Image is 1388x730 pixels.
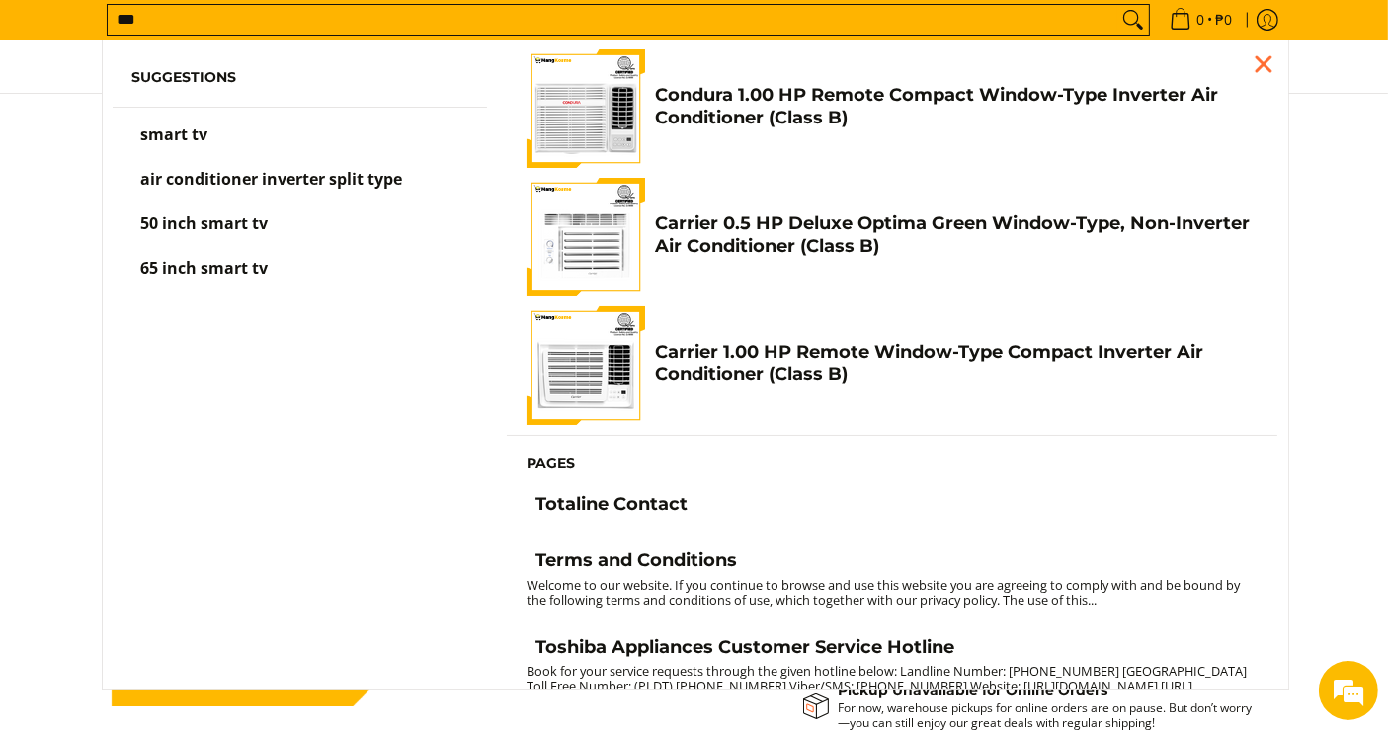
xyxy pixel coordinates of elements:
h4: Totaline Contact [535,493,688,516]
span: We're online! [115,231,273,431]
small: Welcome to our website. If you continue to browse and use this website you are agreeing to comply... [527,576,1240,608]
a: air conditioner inverter split type [132,172,468,206]
small: Book for your service requests through the given hotline below: Landline Number: [PHONE_NUMBER] [... [527,662,1247,709]
h4: Toshiba Appliances Customer Service Hotline [535,636,954,659]
span: smart tv [141,123,208,145]
p: smart tv [141,127,208,162]
p: air conditioner inverter split type [141,172,403,206]
a: Carrier 1.00 HP Remote Window-Type Compact Inverter Air Conditioner (Class B) Carrier 1.00 HP Rem... [527,306,1258,425]
a: Condura 1.00 HP Remote Compact Window-Type Inverter Air Conditioner (Class B) Condura 1.00 HP Rem... [527,49,1258,168]
span: • [1164,9,1239,31]
img: Condura 1.00 HP Remote Compact Window-Type Inverter Air Conditioner (Class B) [527,49,645,168]
a: Carrier 0.5 HP Deluxe Optima Green Window-Type, Non-Inverter Air Conditioner (Class B) Carrier 0.... [527,178,1258,296]
p: For now, warehouse pickups for online orders are on pause. But don’t worry—you can still enjoy ou... [839,700,1258,730]
div: Chat with us now [103,111,332,136]
a: Totaline Contact [527,493,1258,521]
a: 50 inch smart tv [132,216,468,251]
img: Carrier 1.00 HP Remote Window-Type Compact Inverter Air Conditioner (Class B) [527,306,645,425]
span: 50 inch smart tv [141,212,269,234]
a: Terms and Conditions [527,549,1258,577]
span: ₱0 [1213,13,1236,27]
h4: Condura 1.00 HP Remote Compact Window-Type Inverter Air Conditioner (Class B) [655,84,1258,128]
h6: Suggestions [132,69,468,87]
h4: Carrier 1.00 HP Remote Window-Type Compact Inverter Air Conditioner (Class B) [655,341,1258,385]
textarea: Type your message and hit 'Enter' [10,505,376,574]
h6: Pages [527,455,1258,473]
a: 65 inch smart tv [132,261,468,295]
img: Carrier 0.5 HP Deluxe Optima Green Window-Type, Non-Inverter Air Conditioner (Class B) [527,178,645,296]
button: Search [1117,5,1149,35]
p: 65 inch smart tv [141,261,269,295]
h4: Terms and Conditions [535,549,737,572]
strong: Pickup Unavailable for Online Orders [839,682,1108,699]
div: Minimize live chat window [324,10,371,57]
span: 65 inch smart tv [141,257,269,279]
p: 50 inch smart tv [141,216,269,251]
div: Close pop up [1249,49,1278,79]
span: air conditioner inverter split type [141,168,403,190]
span: 0 [1194,13,1208,27]
a: smart tv [132,127,468,162]
a: Toshiba Appliances Customer Service Hotline [527,636,1258,664]
h4: Carrier 0.5 HP Deluxe Optima Green Window-Type, Non-Inverter Air Conditioner (Class B) [655,212,1258,257]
